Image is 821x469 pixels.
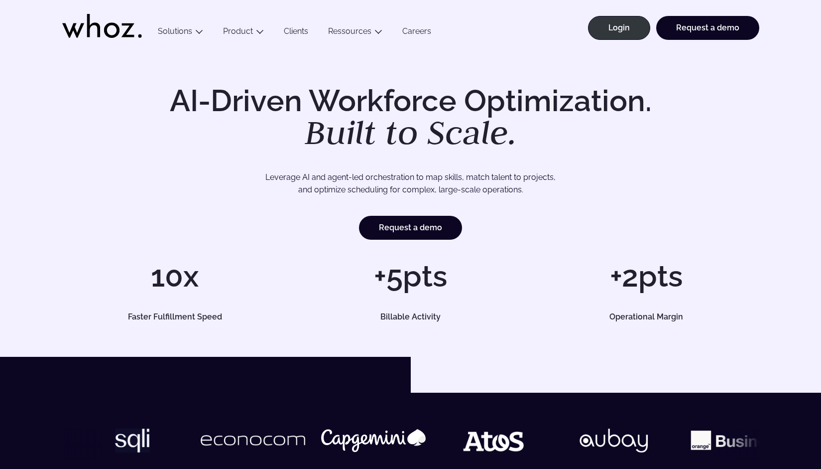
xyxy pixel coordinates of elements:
h1: AI-Driven Workforce Optimization. [156,86,666,150]
h5: Faster Fulfillment Speed [73,313,276,321]
a: Clients [274,26,318,40]
a: Request a demo [656,16,759,40]
p: Leverage AI and agent-led orchestration to map skills, match talent to projects, and optimize sch... [97,171,724,196]
h5: Billable Activity [309,313,512,321]
button: Ressources [318,26,392,40]
a: Ressources [328,26,371,36]
h5: Operational Margin [545,313,748,321]
a: Product [223,26,253,36]
h1: 10x [62,261,288,291]
a: Careers [392,26,441,40]
a: Login [588,16,650,40]
button: Solutions [148,26,213,40]
h1: +2pts [533,261,759,291]
em: Built to Scale. [305,110,517,154]
button: Product [213,26,274,40]
a: Request a demo [359,216,462,240]
iframe: Chatbot [755,403,807,455]
h1: +5pts [298,261,523,291]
